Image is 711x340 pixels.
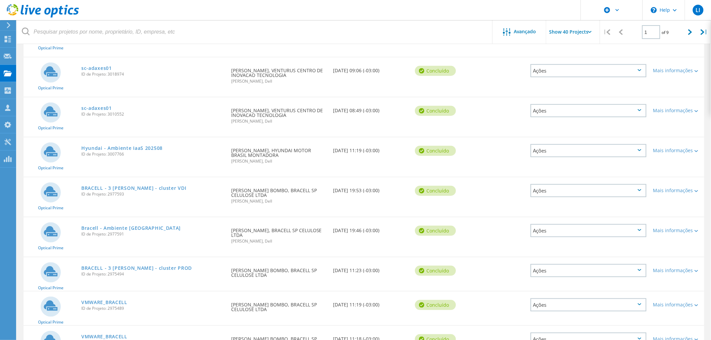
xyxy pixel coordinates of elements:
[81,192,224,196] span: ID de Projeto: 2977593
[81,186,186,190] a: BRACELL - 3 [PERSON_NAME] - cluster VDI
[38,46,64,50] span: Optical Prime
[651,7,657,13] svg: \n
[697,20,711,44] div: |
[330,257,412,280] div: [DATE] 11:23 (-03:00)
[653,108,701,113] div: Mais informações
[531,298,646,311] div: Ações
[81,146,163,151] a: Hyundai - Ambiente IaaS 202508
[228,97,330,130] div: [PERSON_NAME], VENTURUS CENTRO DE INOVACAO TECNOLOGIA
[228,217,330,250] div: [PERSON_NAME], BRACELL SP CELULOSE LTDA
[81,152,224,156] span: ID de Projeto: 3007766
[81,226,181,230] a: Bracell - Ambiente [GEOGRAPHIC_DATA]
[531,144,646,157] div: Ações
[81,306,224,310] span: ID de Projeto: 2975489
[38,126,64,130] span: Optical Prime
[653,268,701,273] div: Mais informações
[531,104,646,117] div: Ações
[415,146,456,156] div: Concluído
[653,188,701,193] div: Mais informações
[228,137,330,170] div: [PERSON_NAME], HYUNDAI MOTOR BRASIL MONTADORA
[228,257,330,284] div: [PERSON_NAME] BOMBO, BRACELL SP CELULOSE LTDA
[81,66,112,71] a: sc-adaxes01
[696,7,700,13] span: LI
[231,239,327,243] span: [PERSON_NAME], Dell
[38,166,64,170] span: Optical Prime
[38,86,64,90] span: Optical Prime
[17,20,493,44] input: Pesquisar projetos por nome, proprietário, ID, empresa, etc
[81,72,224,76] span: ID de Projeto: 3018974
[81,334,127,339] a: VMWARE_BRACELL
[330,57,412,80] div: [DATE] 09:06 (-03:00)
[415,300,456,310] div: Concluído
[531,224,646,237] div: Ações
[330,97,412,120] div: [DATE] 08:49 (-03:00)
[81,272,224,276] span: ID de Projeto: 2975494
[231,199,327,203] span: [PERSON_NAME], Dell
[81,106,112,111] a: sc-adaxes01
[231,119,327,123] span: [PERSON_NAME], Dell
[531,64,646,77] div: Ações
[81,232,224,236] span: ID de Projeto: 2977591
[531,184,646,197] div: Ações
[653,148,701,153] div: Mais informações
[81,112,224,116] span: ID de Projeto: 3010552
[415,106,456,116] div: Concluído
[653,302,701,307] div: Mais informações
[231,159,327,163] span: [PERSON_NAME], Dell
[531,264,646,277] div: Ações
[81,300,127,305] a: VMWARE_BRACELL
[662,30,669,35] span: of 9
[231,79,327,83] span: [PERSON_NAME], Dell
[653,228,701,233] div: Mais informações
[600,20,614,44] div: |
[38,206,64,210] span: Optical Prime
[38,246,64,250] span: Optical Prime
[415,66,456,76] div: Concluído
[514,29,536,34] span: Avançado
[415,186,456,196] div: Concluído
[330,217,412,240] div: [DATE] 19:46 (-03:00)
[330,177,412,200] div: [DATE] 19:53 (-03:00)
[228,292,330,318] div: [PERSON_NAME] BOMBO, BRACELL SP CELULOSE LTDA
[7,14,79,19] a: Live Optics Dashboard
[415,266,456,276] div: Concluído
[38,286,64,290] span: Optical Prime
[330,137,412,160] div: [DATE] 11:19 (-03:00)
[415,226,456,236] div: Concluído
[330,292,412,314] div: [DATE] 11:19 (-03:00)
[228,177,330,210] div: [PERSON_NAME] BOMBO, BRACELL SP CELULOSE LTDA
[228,57,330,90] div: [PERSON_NAME], VENTURUS CENTRO DE INOVACAO TECNOLOGIA
[38,320,64,324] span: Optical Prime
[81,266,192,270] a: BRACELL - 3 [PERSON_NAME] - cluster PROD
[653,68,701,73] div: Mais informações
